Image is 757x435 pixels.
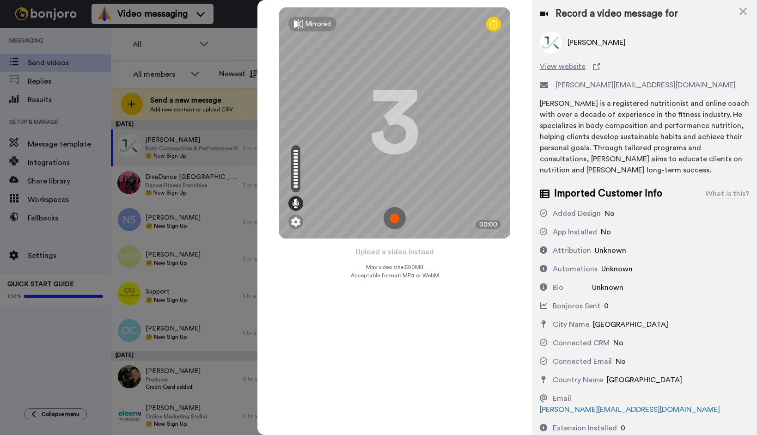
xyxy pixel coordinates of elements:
span: [PERSON_NAME][EMAIL_ADDRESS][DOMAIN_NAME] [556,80,736,91]
div: Extension Installed [553,423,617,434]
div: Bonjoros Sent [553,300,600,312]
div: 00:00 [476,220,501,229]
div: App Installed [553,227,597,238]
span: 0 [621,424,625,432]
span: No [616,358,626,365]
div: What is this? [705,188,750,199]
span: No [604,210,615,217]
span: Unknown [601,265,633,273]
img: ic_record_start.svg [384,207,406,229]
span: [GEOGRAPHIC_DATA] [607,376,682,384]
span: 0 [604,302,609,310]
img: ic_gear.svg [291,217,300,227]
span: Unknown [592,284,623,291]
div: Connected CRM [553,337,610,349]
div: Automations [553,263,598,275]
span: No [613,339,623,347]
div: Added Design [553,208,601,219]
div: 3 [369,88,420,158]
span: View website [540,61,586,72]
a: [PERSON_NAME][EMAIL_ADDRESS][DOMAIN_NAME] [540,406,720,413]
div: Email [553,393,571,404]
span: Max video size: 500 MB [366,263,423,271]
div: Country Name [553,374,603,386]
div: Connected Email [553,356,612,367]
div: City Name [553,319,589,330]
span: Acceptable format: MP4 or WebM [351,272,439,279]
div: Attribution [553,245,591,256]
button: Upload a video instead [353,246,437,258]
div: Bio [553,282,563,293]
span: Imported Customer Info [554,187,662,201]
div: [PERSON_NAME] is a registered nutritionist and online coach with over a decade of experience in t... [540,98,750,176]
span: [GEOGRAPHIC_DATA] [593,321,668,328]
span: No [601,228,611,236]
a: View website [540,61,750,72]
span: Unknown [595,247,626,254]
